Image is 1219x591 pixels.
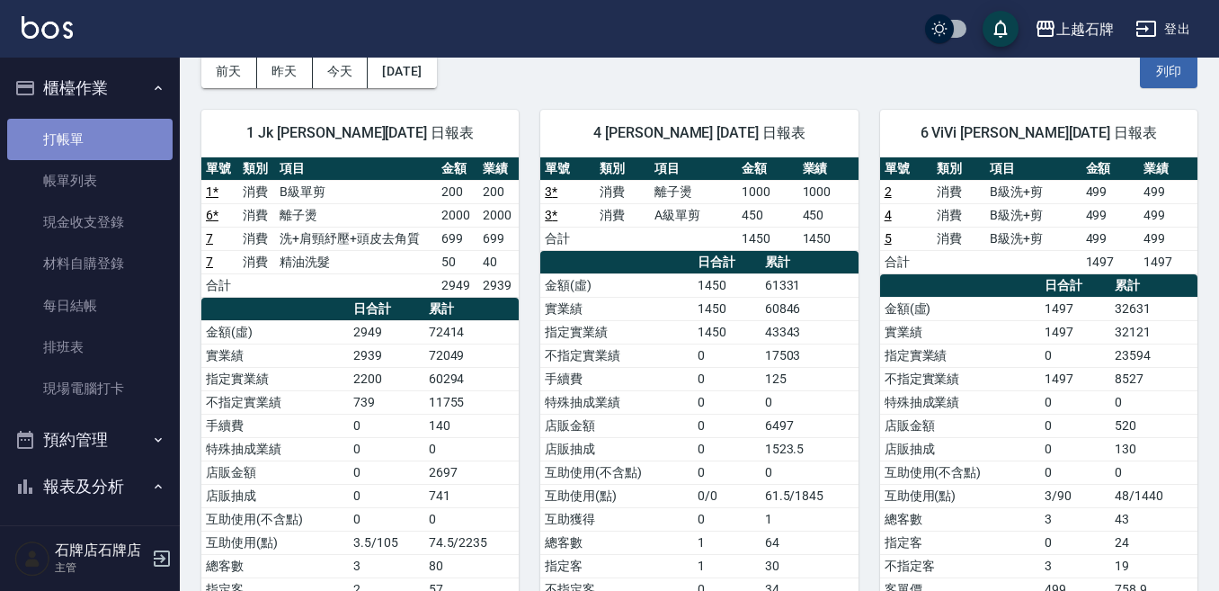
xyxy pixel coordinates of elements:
button: 列印 [1140,55,1197,88]
td: 合計 [201,273,238,297]
td: 總客數 [540,531,693,554]
td: 指定實業績 [201,367,349,390]
td: 0 [349,414,423,437]
td: 互助使用(點) [880,484,1040,507]
td: 手續費 [540,367,693,390]
td: 消費 [932,203,985,227]
td: 0 [693,461,761,484]
td: 特殊抽成業績 [880,390,1040,414]
span: 4 [PERSON_NAME] [DATE] 日報表 [562,124,836,142]
td: 11755 [424,390,520,414]
td: 店販抽成 [540,437,693,461]
td: 1450 [693,297,761,320]
a: 現金收支登錄 [7,201,173,243]
button: 今天 [313,55,369,88]
td: 消費 [238,250,275,273]
td: 200 [478,180,520,203]
a: 排班表 [7,327,173,368]
td: 店販金額 [540,414,693,437]
td: 實業績 [880,320,1040,344]
td: 499 [1081,180,1140,203]
a: 5 [885,231,892,246]
th: 業績 [478,157,520,181]
td: 40 [478,250,520,273]
td: 1000 [798,180,859,203]
td: 不指定實業績 [880,367,1040,390]
td: 499 [1139,227,1197,250]
td: 1497 [1040,367,1111,390]
td: 店販抽成 [880,437,1040,461]
td: 48/1440 [1110,484,1197,507]
th: 業績 [798,157,859,181]
td: 1497 [1040,320,1111,344]
td: 消費 [238,180,275,203]
td: 互助使用(不含點) [540,461,693,484]
td: 1497 [1081,250,1140,273]
td: 74.5/2235 [424,531,520,554]
td: 0 [693,344,761,367]
a: 2 [885,184,892,199]
td: 43 [1110,507,1197,531]
td: 0 [1040,414,1111,437]
td: 不指定實業績 [201,390,349,414]
td: 80 [424,554,520,578]
td: 消費 [238,227,275,250]
td: 450 [798,203,859,227]
td: 0 [1040,344,1111,367]
span: 1 Jk [PERSON_NAME][DATE] 日報表 [223,124,497,142]
td: B級洗+剪 [985,180,1081,203]
td: 0 [693,390,761,414]
td: 50 [437,250,477,273]
td: 2939 [349,344,423,367]
td: 0 [1040,437,1111,461]
td: 0 [1110,390,1197,414]
span: 6 ViVi [PERSON_NAME][DATE] 日報表 [902,124,1176,142]
td: 741 [424,484,520,507]
td: 130 [1110,437,1197,461]
td: 739 [349,390,423,414]
th: 類別 [595,157,650,181]
th: 累計 [1110,274,1197,298]
td: 互助使用(不含點) [880,461,1040,484]
td: 520 [1110,414,1197,437]
td: 140 [424,414,520,437]
td: 互助獲得 [540,507,693,531]
td: 0 [349,461,423,484]
th: 項目 [275,157,437,181]
td: 0 [693,414,761,437]
a: 帳單列表 [7,160,173,201]
button: 昨天 [257,55,313,88]
td: 金額(虛) [201,320,349,344]
th: 單號 [880,157,933,181]
td: 互助使用(點) [201,531,349,554]
td: 1450 [693,273,761,297]
td: 0 [761,390,859,414]
th: 類別 [238,157,275,181]
td: 消費 [238,203,275,227]
th: 金額 [1081,157,1140,181]
th: 金額 [737,157,797,181]
td: 0 [693,367,761,390]
td: 32631 [1110,297,1197,320]
td: 0 [424,507,520,531]
th: 類別 [932,157,985,181]
td: B級洗+剪 [985,203,1081,227]
td: 200 [437,180,477,203]
th: 日合計 [693,251,761,274]
td: 離子燙 [650,180,738,203]
td: 0/0 [693,484,761,507]
td: 8527 [1110,367,1197,390]
td: 洗+肩頸紓壓+頭皮去角質 [275,227,437,250]
td: 合計 [540,227,595,250]
td: 499 [1081,203,1140,227]
td: 699 [437,227,477,250]
th: 金額 [437,157,477,181]
td: 72414 [424,320,520,344]
a: 4 [885,208,892,222]
td: 實業績 [201,344,349,367]
a: 現場電腦打卡 [7,368,173,409]
td: 消費 [595,203,650,227]
th: 項目 [650,157,738,181]
td: 互助使用(點) [540,484,693,507]
td: 1497 [1040,297,1111,320]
